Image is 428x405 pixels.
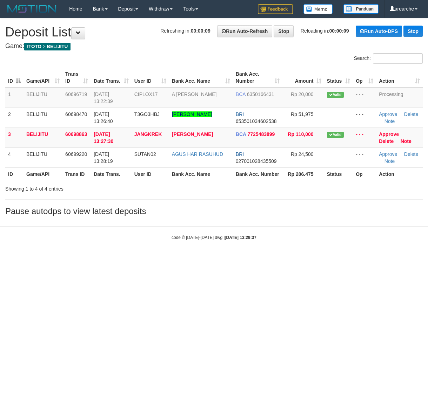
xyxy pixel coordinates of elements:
[303,4,333,14] img: Button%20Memo.svg
[282,68,324,88] th: Amount: activate to sort column ascending
[248,131,275,137] span: Copy 7725483899 to clipboard
[91,68,132,88] th: Date Trans.: activate to sort column ascending
[324,68,353,88] th: Status: activate to sort column ascending
[24,147,62,167] td: BELIJITU
[403,26,423,37] a: Stop
[379,131,399,137] a: Approve
[233,68,282,88] th: Bank Acc. Number: activate to sort column ascending
[160,28,210,34] span: Refreshing in:
[172,235,256,240] small: code © [DATE]-[DATE] dwg |
[5,43,423,50] h4: Game:
[65,151,87,157] span: 60699220
[324,167,353,180] th: Status
[5,68,24,88] th: ID: activate to sort column descending
[132,68,169,88] th: User ID: activate to sort column ascending
[236,91,246,97] span: BCA
[5,108,24,128] td: 2
[258,4,293,14] img: Feedback.jpg
[172,111,212,117] a: [PERSON_NAME]
[134,111,160,117] span: T3GO3HBJ
[343,4,379,14] img: panduan.png
[329,28,349,34] strong: 00:00:09
[353,88,376,108] td: - - -
[353,147,376,167] td: - - -
[24,108,62,128] td: BELIJITU
[5,88,24,108] td: 1
[225,235,256,240] strong: [DATE] 13:29:37
[5,25,423,39] h1: Deposit List
[134,151,156,157] span: SUTAN02
[353,128,376,147] td: - - -
[384,158,395,164] a: Note
[172,91,217,97] a: A [PERSON_NAME]
[132,167,169,180] th: User ID
[5,207,423,216] h3: Pause autodps to view latest deposits
[24,167,62,180] th: Game/API
[404,151,418,157] a: Delete
[94,131,113,144] span: [DATE] 13:27:30
[401,138,412,144] a: Note
[94,151,113,164] span: [DATE] 13:28:19
[62,167,91,180] th: Trans ID
[24,68,62,88] th: Game/API: activate to sort column ascending
[134,91,158,97] span: CIPLOX17
[191,28,210,34] strong: 00:00:09
[134,131,162,137] span: JANGKREK
[384,118,395,124] a: Note
[379,138,394,144] a: Delete
[233,167,282,180] th: Bank Acc. Number
[327,132,344,138] span: Valid transaction
[62,68,91,88] th: Trans ID: activate to sort column ascending
[172,131,213,137] a: [PERSON_NAME]
[376,88,423,108] td: Processing
[327,92,344,98] span: Valid transaction
[94,91,113,104] span: [DATE] 13:22:39
[274,25,294,37] a: Stop
[94,111,113,124] span: [DATE] 13:26:40
[376,167,423,180] th: Action
[236,118,277,124] span: Copy 653501034602538 to clipboard
[353,167,376,180] th: Op
[5,4,59,14] img: MOTION_logo.png
[24,43,71,50] span: ITOTO > BELIJITU
[65,111,87,117] span: 60698470
[217,25,272,37] a: Run Auto-Refresh
[379,111,397,117] a: Approve
[291,111,314,117] span: Rp 51,975
[24,88,62,108] td: BELIJITU
[236,111,244,117] span: BRI
[236,158,277,164] span: Copy 027001028435509 to clipboard
[91,167,132,180] th: Date Trans.
[353,108,376,128] td: - - -
[5,183,173,192] div: Showing 1 to 4 of 4 entries
[236,151,244,157] span: BRI
[282,167,324,180] th: Rp 206.475
[288,131,313,137] span: Rp 110,000
[5,167,24,180] th: ID
[65,131,87,137] span: 60698863
[236,131,246,137] span: BCA
[5,128,24,147] td: 3
[5,147,24,167] td: 4
[404,111,418,117] a: Delete
[354,53,423,64] label: Search:
[376,68,423,88] th: Action: activate to sort column ascending
[379,151,397,157] a: Approve
[247,91,274,97] span: Copy 6350166431 to clipboard
[291,91,314,97] span: Rp 20,000
[356,26,402,37] a: Run Auto-DPS
[373,53,423,64] input: Search:
[172,151,223,157] a: AGUS HAR RASUHUD
[65,91,87,97] span: 60696719
[169,68,233,88] th: Bank Acc. Name: activate to sort column ascending
[301,28,349,34] span: Reloading in:
[291,151,314,157] span: Rp 24,500
[169,167,233,180] th: Bank Acc. Name
[353,68,376,88] th: Op: activate to sort column ascending
[24,128,62,147] td: BELIJITU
